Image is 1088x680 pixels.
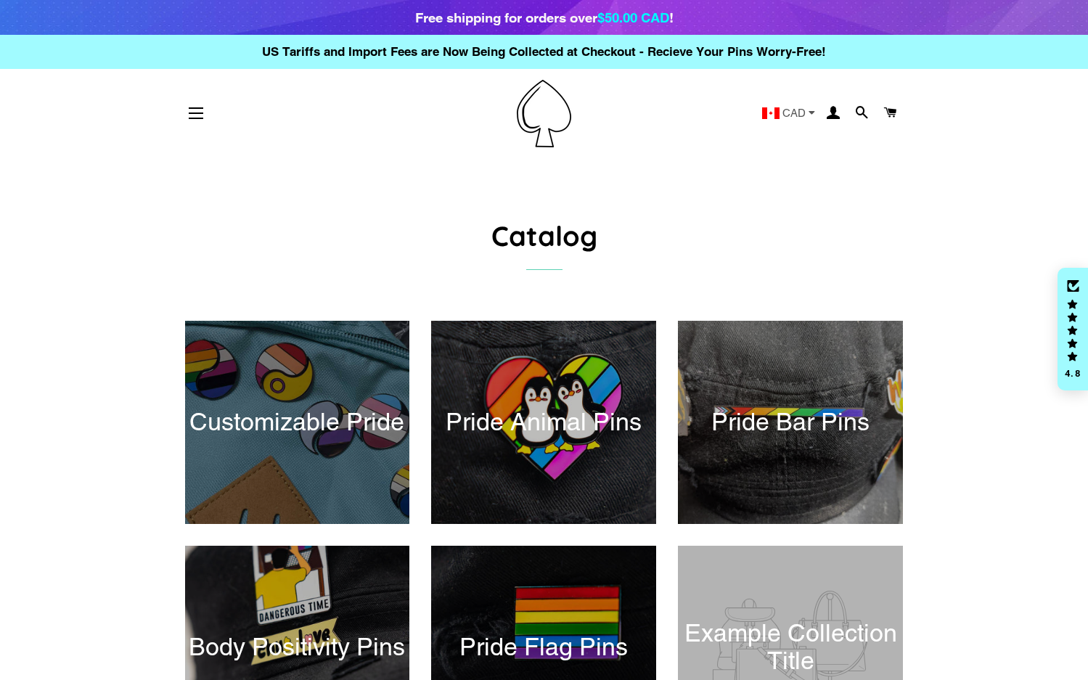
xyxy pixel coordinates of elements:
[1058,268,1088,391] div: Click to open Judge.me floating reviews tab
[431,321,656,524] a: Pride Animal Pins
[185,216,904,255] h1: Catalog
[597,9,669,25] span: $50.00 CAD
[678,321,903,524] a: Pride Bar Pins
[782,107,806,118] span: CAD
[415,7,674,28] div: Free shipping for orders over !
[1064,369,1081,378] div: 4.8
[185,321,410,524] a: Customizable Pride
[517,80,571,147] img: Pin-Ace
